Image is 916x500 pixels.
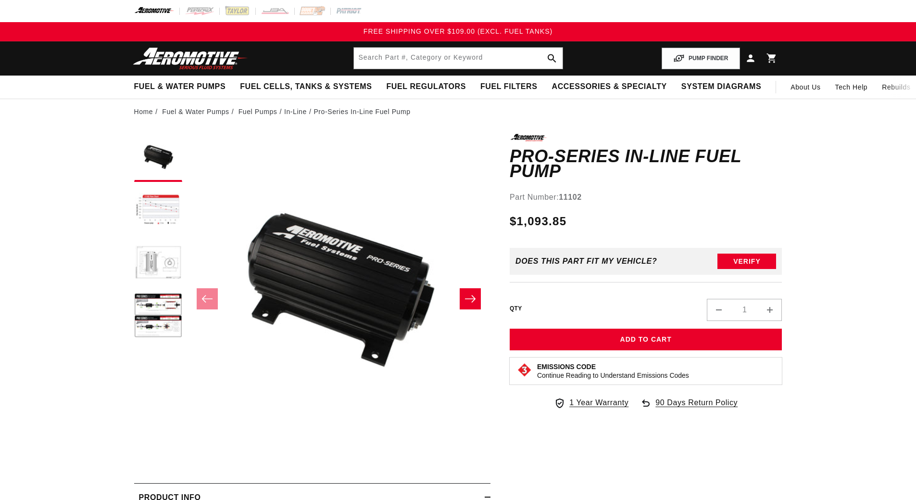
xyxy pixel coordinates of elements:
button: Slide right [460,288,481,309]
summary: Fuel Regulators [379,76,473,98]
h1: Pro-Series In-Line Fuel Pump [510,149,782,179]
a: About Us [783,76,828,99]
nav: breadcrumbs [134,106,782,117]
strong: 11102 [559,193,582,201]
span: 90 Days Return Policy [655,397,738,419]
summary: Fuel & Water Pumps [127,76,233,98]
span: About Us [791,83,820,91]
a: 1 Year Warranty [554,397,628,409]
button: Add to Cart [510,329,782,350]
button: Load image 4 in gallery view [134,293,182,341]
div: Part Number: [510,191,782,204]
img: Aeromotive [130,47,251,70]
span: Fuel Filters [480,82,538,92]
a: Home [134,106,153,117]
summary: Fuel Cells, Tanks & Systems [233,76,379,98]
span: Fuel & Water Pumps [134,82,226,92]
button: Load image 2 in gallery view [134,187,182,235]
summary: Tech Help [828,76,875,99]
li: Pro-Series In-Line Fuel Pump [314,106,410,117]
button: Load image 1 in gallery view [134,134,182,182]
input: Search by Part Number, Category or Keyword [354,48,563,69]
span: Tech Help [835,82,868,92]
span: Rebuilds [882,82,910,92]
img: Emissions code [517,362,532,378]
summary: System Diagrams [674,76,768,98]
span: $1,093.85 [510,213,566,230]
label: QTY [510,305,522,313]
span: Fuel Regulators [386,82,465,92]
span: System Diagrams [681,82,761,92]
span: Fuel Cells, Tanks & Systems [240,82,372,92]
button: search button [541,48,563,69]
a: 90 Days Return Policy [640,397,738,419]
li: In-Line [284,106,314,117]
span: FREE SHIPPING OVER $109.00 (EXCL. FUEL TANKS) [364,27,552,35]
span: 1 Year Warranty [569,397,628,409]
summary: Accessories & Specialty [545,76,674,98]
button: PUMP FINDER [662,48,740,69]
p: Continue Reading to Understand Emissions Codes [537,371,689,380]
button: Emissions CodeContinue Reading to Understand Emissions Codes [537,362,689,380]
button: Verify [717,254,776,269]
a: Fuel & Water Pumps [162,106,229,117]
button: Slide left [197,288,218,309]
span: Accessories & Specialty [552,82,667,92]
a: Fuel Pumps [238,106,277,117]
media-gallery: Gallery Viewer [134,134,490,463]
div: Does This part fit My vehicle? [515,257,657,266]
button: Load image 3 in gallery view [134,240,182,288]
summary: Fuel Filters [473,76,545,98]
strong: Emissions Code [537,363,596,371]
